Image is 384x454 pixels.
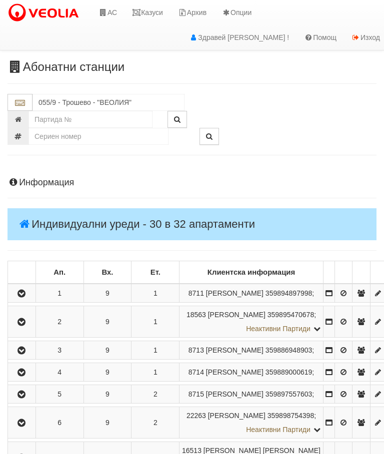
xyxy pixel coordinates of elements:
[265,346,312,354] span: 359886948903
[131,261,179,284] td: Ет.: No sort applied, sorting is disabled
[83,261,131,284] td: Вх.: No sort applied, sorting is disabled
[179,385,323,404] td: ;
[28,128,168,145] input: Сериен номер
[179,284,323,303] td: ;
[265,289,312,297] span: 359894897998
[265,368,312,376] span: 359889000619
[83,341,131,360] td: 9
[83,363,131,382] td: 9
[7,208,376,240] h4: Индивидуални уреди - 30 в 32 апартаменти
[35,306,83,338] td: 2
[35,341,83,360] td: 3
[179,306,323,338] td: ;
[352,261,370,284] td: : No sort applied, sorting is disabled
[83,407,131,439] td: 9
[28,111,152,128] input: Партида №
[153,419,157,427] span: 2
[32,94,184,111] input: Абонатна станция
[179,341,323,360] td: ;
[83,385,131,404] td: 9
[246,325,310,333] span: Неактивни Партиди
[188,368,204,376] span: Партида №
[153,346,157,354] span: 1
[7,2,83,23] img: VeoliaLogo.png
[334,261,352,284] td: : No sort applied, sorting is disabled
[7,60,376,73] h3: Абонатни станции
[179,363,323,382] td: ;
[323,261,334,284] td: : No sort applied, sorting is disabled
[153,318,157,326] span: 1
[83,306,131,338] td: 9
[181,25,296,50] a: Здравей [PERSON_NAME] !
[35,385,83,404] td: 5
[102,268,113,276] b: Вх.
[53,268,65,276] b: Ап.
[208,311,265,319] span: [PERSON_NAME]
[265,390,312,398] span: 359897557603
[296,25,344,50] a: Помощ
[207,268,295,276] b: Клиентска информация
[206,368,263,376] span: [PERSON_NAME]
[35,407,83,439] td: 6
[188,390,204,398] span: Партида №
[153,289,157,297] span: 1
[206,289,263,297] span: [PERSON_NAME]
[7,178,376,188] h4: Информация
[188,346,204,354] span: Партида №
[35,284,83,303] td: 1
[8,261,36,284] td: : No sort applied, sorting is disabled
[83,284,131,303] td: 9
[179,407,323,439] td: ;
[267,311,314,319] span: 359895470678
[153,368,157,376] span: 1
[206,390,263,398] span: [PERSON_NAME]
[150,268,160,276] b: Ет.
[35,363,83,382] td: 4
[206,346,263,354] span: [PERSON_NAME]
[208,412,265,420] span: [PERSON_NAME]
[186,412,206,420] span: Партида №
[246,426,310,434] span: Неактивни Партиди
[179,261,323,284] td: Клиентска информация: No sort applied, sorting is disabled
[267,412,314,420] span: 359898754398
[186,311,206,319] span: Партида №
[35,261,83,284] td: Ап.: No sort applied, sorting is disabled
[153,390,157,398] span: 2
[188,289,204,297] span: Партида №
